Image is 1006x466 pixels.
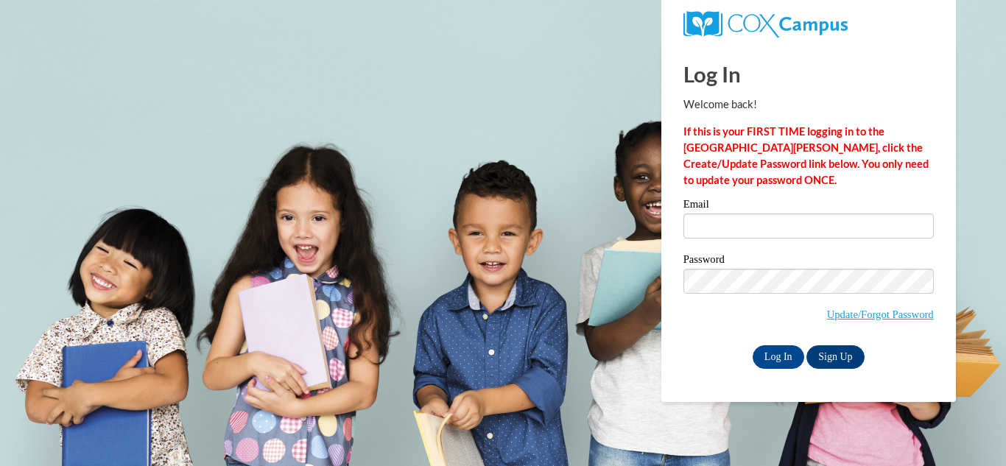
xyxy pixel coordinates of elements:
[753,345,804,369] input: Log In
[683,199,934,213] label: Email
[827,308,934,320] a: Update/Forgot Password
[683,254,934,269] label: Password
[683,125,929,186] strong: If this is your FIRST TIME logging in to the [GEOGRAPHIC_DATA][PERSON_NAME], click the Create/Upd...
[683,96,934,113] p: Welcome back!
[683,11,848,38] img: COX Campus
[683,59,934,89] h1: Log In
[806,345,864,369] a: Sign Up
[683,17,848,29] a: COX Campus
